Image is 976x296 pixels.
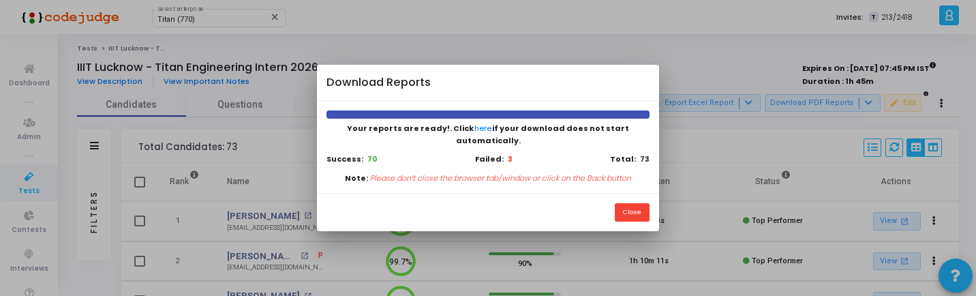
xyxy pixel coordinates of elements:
[345,173,368,184] b: Note:
[640,153,650,164] b: 73
[367,153,378,164] b: 70
[615,203,650,222] button: Close
[347,123,629,146] span: Your reports are ready!. Click if your download does not start automatically.
[370,173,631,184] p: Please don’t close the browser tab/window or click on the Back button
[508,153,513,165] b: 3
[326,74,431,91] h4: Download Reports
[610,153,636,164] b: Total:
[474,122,492,135] button: here
[326,153,363,164] b: Success:
[475,153,504,165] b: Failed:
